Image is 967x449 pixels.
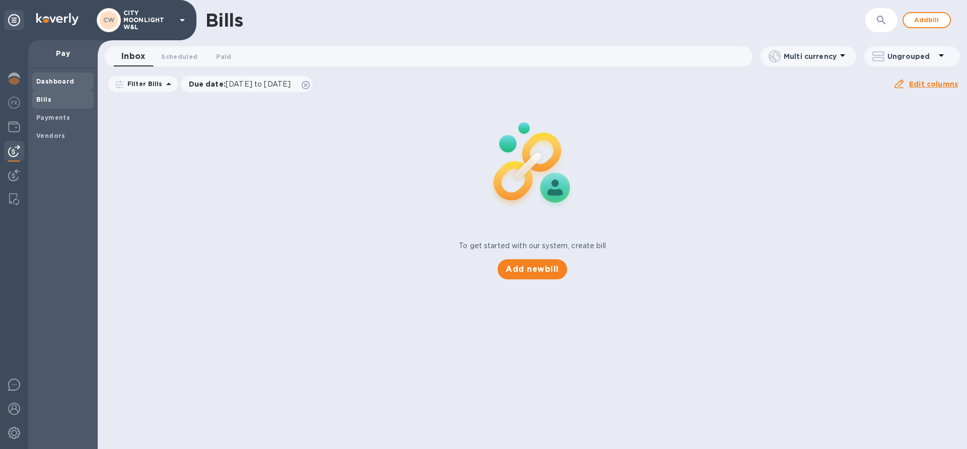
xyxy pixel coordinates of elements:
p: Multi currency [784,51,837,61]
b: Payments [36,114,70,121]
span: Paid [216,51,231,62]
img: Wallets [8,121,20,133]
h1: Bills [205,10,243,31]
p: Pay [36,48,90,58]
p: Ungrouped [887,51,935,61]
button: Addbill [903,12,951,28]
b: Vendors [36,132,65,139]
button: Add newbill [498,259,567,279]
img: Logo [36,13,79,25]
p: CITY MOONLIGHT W&L [123,10,174,31]
span: Add bill [912,14,942,26]
span: Inbox [121,49,145,63]
div: Unpin categories [4,10,24,30]
b: Bills [36,96,51,103]
b: CW [103,16,115,24]
p: To get started with our system, create bill [459,241,606,251]
p: Filter Bills [123,80,163,88]
b: Dashboard [36,78,75,85]
img: Foreign exchange [8,97,20,109]
div: Due date:[DATE] to [DATE] [181,76,313,92]
u: Edit columns [909,80,958,88]
span: [DATE] to [DATE] [226,80,291,88]
span: Scheduled [161,51,197,62]
span: Add new bill [506,263,559,275]
p: Due date : [189,79,296,89]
